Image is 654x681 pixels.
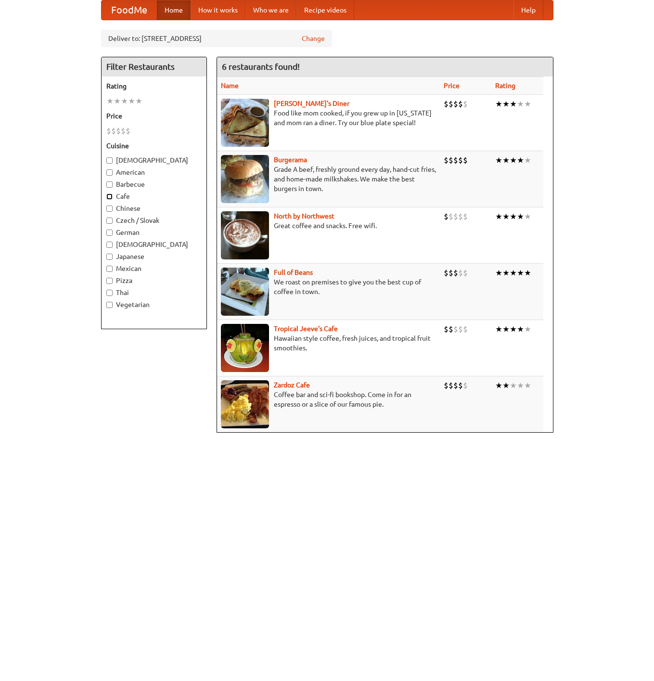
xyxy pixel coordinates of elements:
[458,99,463,109] li: $
[106,155,202,165] label: [DEMOGRAPHIC_DATA]
[106,126,111,136] li: $
[106,204,202,213] label: Chinese
[106,167,202,177] label: American
[495,324,502,334] li: ★
[495,380,502,391] li: ★
[453,155,458,166] li: $
[517,99,524,109] li: ★
[502,155,510,166] li: ★
[463,324,468,334] li: $
[453,99,458,109] li: $
[106,169,113,176] input: American
[463,155,468,166] li: $
[495,82,515,90] a: Rating
[135,96,142,106] li: ★
[221,380,269,428] img: zardoz.jpg
[510,99,517,109] li: ★
[513,0,543,20] a: Help
[128,96,135,106] li: ★
[453,211,458,222] li: $
[463,380,468,391] li: $
[106,192,202,201] label: Cafe
[524,99,531,109] li: ★
[517,211,524,222] li: ★
[106,206,113,212] input: Chinese
[221,277,436,296] p: We roast on premises to give you the best cup of coffee in town.
[458,155,463,166] li: $
[463,211,468,222] li: $
[517,324,524,334] li: ★
[524,268,531,278] li: ★
[106,264,202,273] label: Mexican
[121,126,126,136] li: $
[116,126,121,136] li: $
[510,324,517,334] li: ★
[106,252,202,261] label: Japanese
[106,300,202,309] label: Vegetarian
[444,99,449,109] li: $
[221,221,436,231] p: Great coffee and snacks. Free wifi.
[106,302,113,308] input: Vegetarian
[502,211,510,222] li: ★
[106,278,113,284] input: Pizza
[191,0,245,20] a: How it works
[502,99,510,109] li: ★
[106,111,202,121] h5: Price
[221,324,269,372] img: jeeves.jpg
[444,324,449,334] li: $
[495,155,502,166] li: ★
[449,99,453,109] li: $
[126,126,130,136] li: $
[106,266,113,272] input: Mexican
[221,390,436,409] p: Coffee bar and sci-fi bookshop. Come in for an espresso or a slice of our famous pie.
[502,380,510,391] li: ★
[495,268,502,278] li: ★
[458,268,463,278] li: $
[517,380,524,391] li: ★
[106,290,113,296] input: Thai
[221,165,436,193] p: Grade A beef, freshly ground every day, hand-cut fries, and home-made milkshakes. We make the bes...
[302,34,325,43] a: Change
[517,155,524,166] li: ★
[510,380,517,391] li: ★
[444,211,449,222] li: $
[114,96,121,106] li: ★
[106,230,113,236] input: German
[121,96,128,106] li: ★
[274,325,338,333] a: Tropical Jeeve's Cafe
[510,211,517,222] li: ★
[274,269,313,276] a: Full of Beans
[524,211,531,222] li: ★
[453,324,458,334] li: $
[463,268,468,278] li: $
[157,0,191,20] a: Home
[444,82,460,90] a: Price
[510,155,517,166] li: ★
[449,211,453,222] li: $
[102,57,206,77] h4: Filter Restaurants
[458,211,463,222] li: $
[106,242,113,248] input: [DEMOGRAPHIC_DATA]
[106,193,113,200] input: Cafe
[274,212,334,220] b: North by Northwest
[102,0,157,20] a: FoodMe
[106,228,202,237] label: German
[221,334,436,353] p: Hawaiian style coffee, fresh juices, and tropical fruit smoothies.
[221,211,269,259] img: north.jpg
[106,96,114,106] li: ★
[458,324,463,334] li: $
[106,180,202,189] label: Barbecue
[444,380,449,391] li: $
[502,268,510,278] li: ★
[221,268,269,316] img: beans.jpg
[106,81,202,91] h5: Rating
[274,381,310,389] a: Zardoz Cafe
[106,276,202,285] label: Pizza
[106,240,202,249] label: [DEMOGRAPHIC_DATA]
[274,156,307,164] a: Burgerama
[106,216,202,225] label: Czech / Slovak
[449,155,453,166] li: $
